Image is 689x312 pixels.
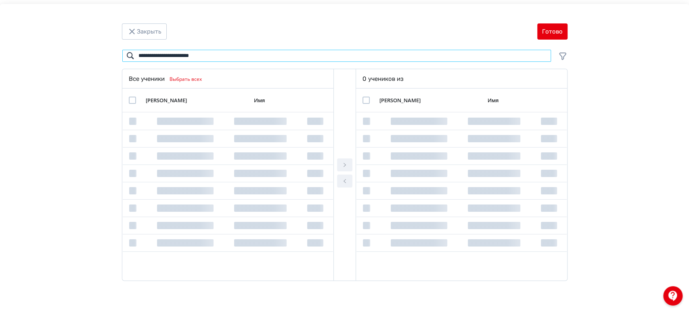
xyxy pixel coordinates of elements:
div: [PERSON_NAME] [146,97,247,104]
button: Закрыть [122,23,167,40]
div: Имя [488,97,561,104]
div: [PERSON_NAME] [379,97,481,104]
button: Готово [537,23,568,40]
div: Все ученики [129,69,165,89]
div: 0 учеников из [362,69,404,89]
button: Выбрать всех [165,74,205,84]
div: Имя [254,97,327,104]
